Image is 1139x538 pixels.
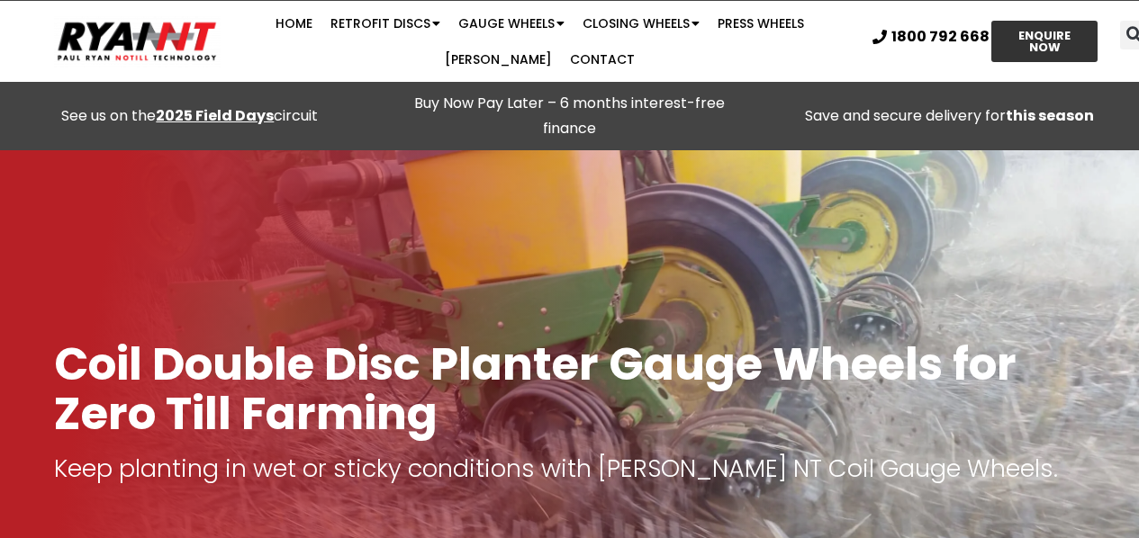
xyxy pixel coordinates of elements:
a: 2025 Field Days [156,105,274,126]
p: Save and secure delivery for [768,103,1130,129]
a: [PERSON_NAME] [436,41,561,77]
p: Keep planting in wet or sticky conditions with [PERSON_NAME] NT Coil Gauge Wheels. [54,456,1085,481]
div: See us on the circuit [9,103,371,129]
a: 1800 792 668 [872,30,990,44]
a: ENQUIRE NOW [991,21,1098,62]
strong: this season [1006,105,1094,126]
a: Closing Wheels [574,5,709,41]
a: Retrofit Discs [321,5,449,41]
span: Coil [54,332,142,396]
a: Contact [561,41,644,77]
a: Home [267,5,321,41]
nav: Menu [221,5,859,77]
a: Gauge Wheels [449,5,574,41]
span: 1800 792 668 [891,30,990,44]
img: Ryan NT logo [54,15,221,67]
a: Press Wheels [709,5,813,41]
h1: Double Disc Planter Gauge Wheels for Zero Till Farming [54,339,1085,438]
p: Buy Now Pay Later – 6 months interest-free finance [389,91,751,141]
span: ENQUIRE NOW [1008,30,1081,53]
